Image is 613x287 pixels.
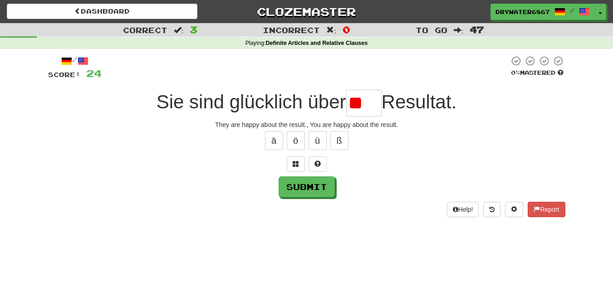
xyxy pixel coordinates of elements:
[287,156,305,172] button: Switch sentence to multiple choice alt+p
[48,120,565,129] div: They are happy about the result., You are happy about the result.
[509,69,565,77] div: Mastered
[416,25,447,34] span: To go
[7,4,197,19] a: Dashboard
[265,131,283,150] button: ä
[48,55,102,67] div: /
[483,202,500,217] button: Round history (alt+y)
[382,91,457,112] span: Resultat.
[265,40,368,46] strong: Definite Articles and Relative Clauses
[157,91,346,112] span: Sie sind glücklich über
[48,71,81,78] span: Score:
[528,202,565,217] button: Report
[495,8,550,16] span: DryWater6867
[86,68,102,79] span: 24
[287,131,305,150] button: ö
[454,26,464,34] span: :
[470,24,484,35] span: 47
[343,24,350,35] span: 0
[174,26,184,34] span: :
[123,25,167,34] span: Correct
[263,25,320,34] span: Incorrect
[309,131,327,150] button: ü
[511,69,520,76] span: 0 %
[211,4,402,19] a: Clozemaster
[330,131,348,150] button: ß
[309,156,327,172] button: Single letter hint - you only get 1 per sentence and score half the points! alt+h
[570,7,574,14] span: /
[279,176,335,197] button: Submit
[326,26,336,34] span: :
[490,4,595,20] a: DryWater6867 /
[447,202,479,217] button: Help!
[190,24,197,35] span: 3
